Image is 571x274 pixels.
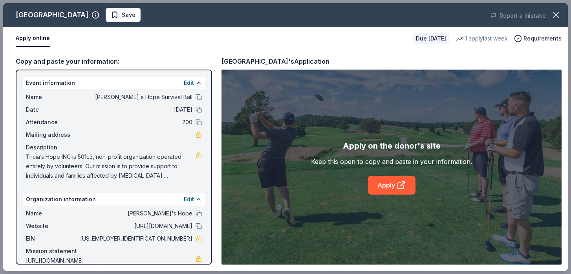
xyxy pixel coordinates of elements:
span: Mailing address [26,130,79,140]
span: [URL][DOMAIN_NAME] [26,256,196,265]
button: Report a mistake [490,11,546,20]
div: Copy and paste your information: [16,56,212,66]
span: 200 [79,118,192,127]
button: Save [106,8,141,22]
div: Mission statement [26,246,202,256]
button: Apply online [16,30,50,47]
div: Apply on the donor's site [343,140,441,152]
span: [PERSON_NAME]'s Hope [79,209,192,218]
span: [US_EMPLOYER_IDENTIFICATION_NUMBER] [79,234,192,243]
div: [GEOGRAPHIC_DATA] [16,9,88,21]
div: Keep this open to copy and paste in your information. [311,157,472,166]
span: [PERSON_NAME]'s Hope Survival Ball [79,92,192,102]
span: Requirements [523,34,562,43]
button: Edit [184,195,194,204]
span: Save [122,10,135,20]
div: Organization information [23,193,205,206]
span: EIN [26,234,79,243]
button: Requirements [514,34,562,43]
button: Edit [184,78,194,88]
a: Apply [368,176,415,195]
span: [URL][DOMAIN_NAME] [79,221,192,231]
span: Name [26,92,79,102]
span: Date [26,105,79,114]
span: [DATE] [79,105,192,114]
span: Attendance [26,118,79,127]
div: Event information [23,77,205,89]
div: Due [DATE] [413,33,449,44]
span: Website [26,221,79,231]
span: Name [26,209,79,218]
div: Description [26,143,202,152]
span: Tricia’s Hope INC is 501c3, non-profit organization operated entirely by volunteers. Our mission ... [26,152,196,180]
div: 1 apply last week [456,34,508,43]
div: [GEOGRAPHIC_DATA]'s Application [221,56,329,66]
